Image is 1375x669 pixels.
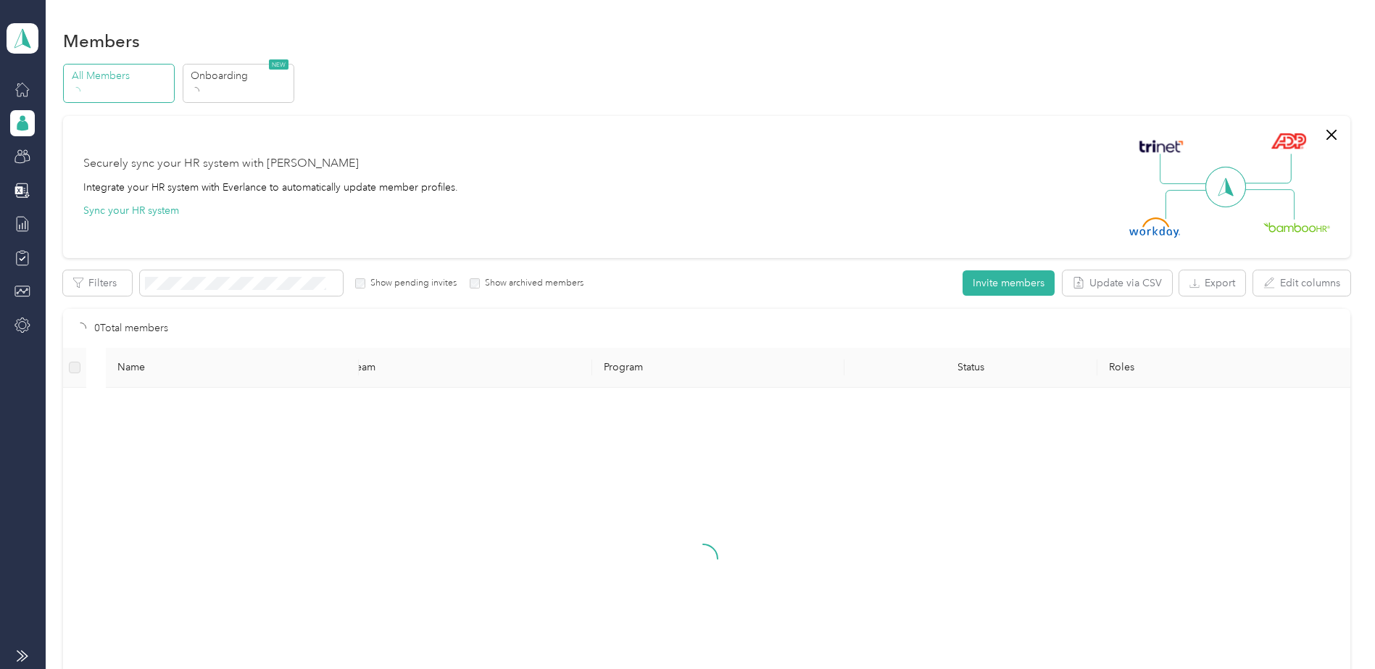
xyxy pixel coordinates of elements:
[117,361,347,373] span: Name
[1263,222,1330,232] img: BambooHR
[83,155,359,173] div: Securely sync your HR system with [PERSON_NAME]
[592,348,845,388] th: Program
[1179,270,1245,296] button: Export
[1271,133,1306,149] img: ADP
[83,203,179,218] button: Sync your HR system
[1160,154,1210,185] img: Line Left Up
[269,59,288,70] span: NEW
[106,348,359,388] th: Name
[1063,270,1172,296] button: Update via CSV
[1165,189,1216,219] img: Line Left Down
[1136,136,1187,157] img: Trinet
[1097,348,1350,388] th: Roles
[63,270,132,296] button: Filters
[963,270,1055,296] button: Invite members
[63,33,140,49] h1: Members
[1129,217,1180,238] img: Workday
[365,277,457,290] label: Show pending invites
[1253,270,1350,296] button: Edit columns
[1294,588,1375,669] iframe: Everlance-gr Chat Button Frame
[1241,154,1292,184] img: Line Right Up
[191,68,289,83] p: Onboarding
[94,320,168,336] p: 0 Total members
[480,277,583,290] label: Show archived members
[83,180,458,195] div: Integrate your HR system with Everlance to automatically update member profiles.
[339,348,592,388] th: Team
[1244,189,1295,220] img: Line Right Down
[72,68,170,83] p: All Members
[844,348,1097,388] th: Status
